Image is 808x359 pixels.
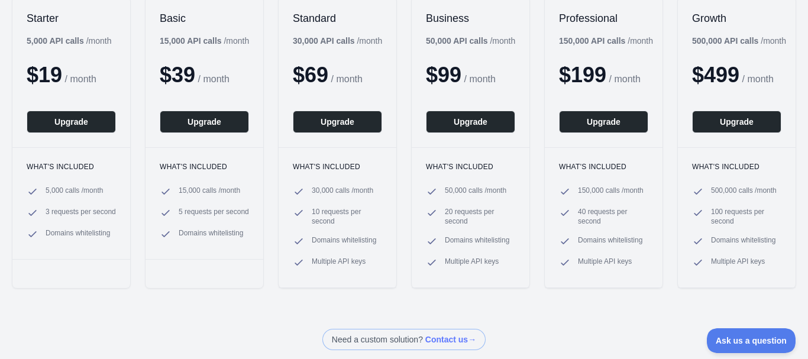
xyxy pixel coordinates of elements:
span: Domains whitelisting [711,235,775,247]
span: Domains whitelisting [445,235,509,247]
span: 50,000 calls / month [445,186,506,198]
span: 500,000 calls / month [711,186,777,198]
span: 30,000 calls / month [312,186,373,198]
iframe: Toggle Customer Support [707,328,796,353]
span: Domains whitelisting [312,235,376,247]
span: 100 requests per second [711,207,781,226]
span: Domains whitelisting [578,235,642,247]
span: 10 requests per second [312,207,382,226]
span: 20 requests per second [445,207,515,226]
span: 150,000 calls / month [578,186,644,198]
span: 40 requests per second [578,207,648,226]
